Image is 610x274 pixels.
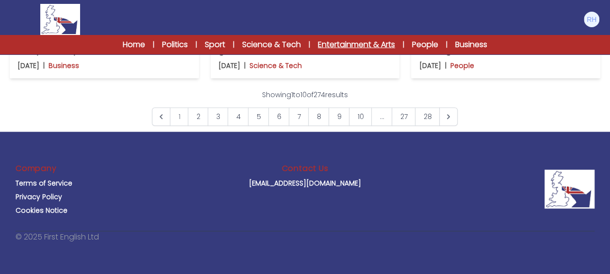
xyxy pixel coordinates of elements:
[313,90,325,100] span: 274
[415,107,440,126] a: Go to page 28
[262,90,348,100] p: Showing to of results
[371,107,392,126] span: ...
[43,61,45,70] b: |
[228,107,248,126] a: Go to page 4
[16,178,72,188] a: Terms of Service
[300,90,307,100] span: 10
[170,107,188,126] span: 1
[40,4,80,35] img: Logo
[242,39,301,51] a: Science & Tech
[289,107,309,126] a: Go to page 7
[446,40,447,50] span: |
[153,40,154,50] span: |
[419,61,441,70] p: [DATE]
[10,4,111,35] a: Logo
[412,39,438,51] a: People
[17,61,39,70] p: [DATE]
[196,40,197,50] span: |
[249,61,302,70] p: Science & Tech
[403,40,404,50] span: |
[249,178,361,188] a: [EMAIL_ADDRESS][DOMAIN_NAME]
[349,107,372,126] a: Go to page 10
[49,61,79,70] p: Business
[16,231,99,243] p: © 2025 First English Ltd
[16,192,62,202] a: Privacy Policy
[291,90,293,100] span: 1
[455,39,487,51] a: Business
[233,40,234,50] span: |
[188,107,208,126] a: Go to page 2
[584,12,599,27] img: Ruth Humphries
[309,40,310,50] span: |
[123,39,145,51] a: Home
[162,39,188,51] a: Politics
[244,61,246,70] b: |
[16,205,67,215] a: Cookies Notice
[450,61,474,70] p: People
[205,39,225,51] a: Sport
[152,90,458,126] nav: Pagination Navigation
[16,163,57,174] h3: Company
[445,61,446,70] b: |
[392,107,415,126] a: Go to page 27
[329,107,349,126] a: Go to page 9
[308,107,329,126] a: Go to page 8
[318,39,395,51] a: Entertainment & Arts
[208,107,228,126] a: Go to page 3
[439,107,458,126] a: Next &raquo;
[152,107,170,126] span: &laquo; Previous
[218,61,240,70] p: [DATE]
[544,170,594,208] img: Company Logo
[268,107,289,126] a: Go to page 6
[248,107,269,126] a: Go to page 5
[282,163,329,174] h3: Contact Us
